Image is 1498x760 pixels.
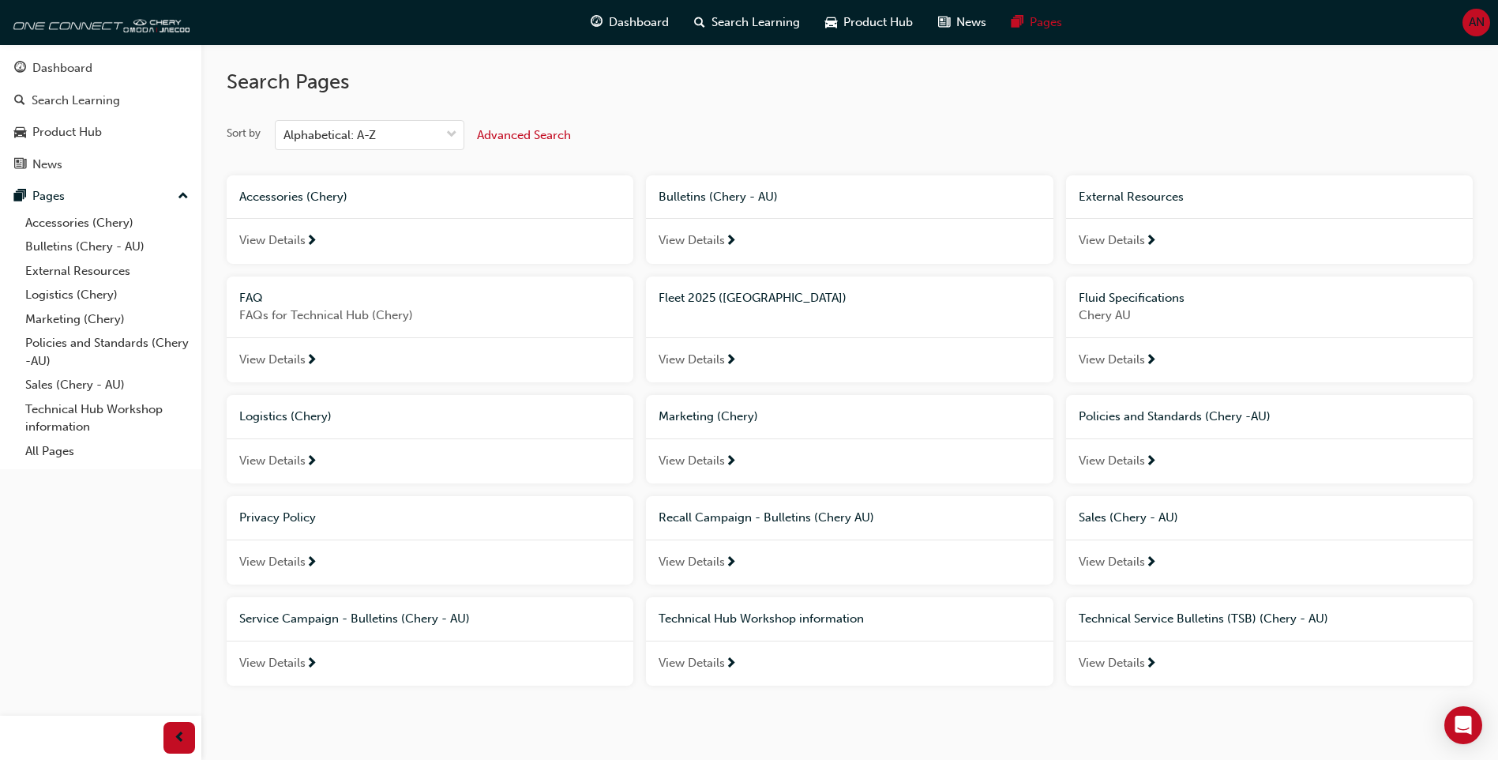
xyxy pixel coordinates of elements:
[306,556,317,570] span: next-icon
[659,611,864,626] span: Technical Hub Workshop information
[646,277,1053,383] a: Fleet 2025 ([GEOGRAPHIC_DATA])View Details
[711,13,800,32] span: Search Learning
[306,235,317,249] span: next-icon
[659,553,725,571] span: View Details
[659,351,725,369] span: View Details
[938,13,950,32] span: news-icon
[578,6,681,39] a: guage-iconDashboard
[813,6,925,39] a: car-iconProduct Hub
[32,123,102,141] div: Product Hub
[1012,13,1023,32] span: pages-icon
[1145,235,1157,249] span: next-icon
[1079,510,1178,525] span: Sales (Chery - AU)
[6,182,195,211] button: Pages
[19,259,195,284] a: External Resources
[1079,553,1145,571] span: View Details
[1145,455,1157,469] span: next-icon
[306,455,317,469] span: next-icon
[239,553,306,571] span: View Details
[19,397,195,439] a: Technical Hub Workshop information
[6,86,195,115] a: Search Learning
[239,510,316,525] span: Privacy Policy
[14,158,26,172] span: news-icon
[659,291,847,305] span: Fleet 2025 ([GEOGRAPHIC_DATA])
[1079,307,1460,325] span: Chery AU
[227,277,633,383] a: FAQFAQs for Technical Hub (Chery)View Details
[227,597,633,686] a: Service Campaign - Bulletins (Chery - AU)View Details
[19,373,195,397] a: Sales (Chery - AU)
[19,235,195,259] a: Bulletins (Chery - AU)
[239,190,347,204] span: Accessories (Chery)
[925,6,999,39] a: news-iconNews
[659,409,758,423] span: Marketing (Chery)
[659,231,725,250] span: View Details
[1079,190,1184,204] span: External Resources
[227,126,261,141] div: Sort by
[659,510,874,525] span: Recall Campaign - Bulletins (Chery AU)
[19,439,195,464] a: All Pages
[1079,291,1185,305] span: Fluid Specifications
[681,6,813,39] a: search-iconSearch Learning
[32,59,92,77] div: Dashboard
[999,6,1075,39] a: pages-iconPages
[477,128,571,142] span: Advanced Search
[659,452,725,470] span: View Details
[19,307,195,332] a: Marketing (Chery)
[32,92,120,110] div: Search Learning
[1066,496,1473,585] a: Sales (Chery - AU)View Details
[725,354,737,368] span: next-icon
[1079,231,1145,250] span: View Details
[239,452,306,470] span: View Details
[239,307,621,325] span: FAQs for Technical Hub (Chery)
[659,190,778,204] span: Bulletins (Chery - AU)
[6,54,195,83] a: Dashboard
[646,175,1053,264] a: Bulletins (Chery - AU)View Details
[843,13,913,32] span: Product Hub
[6,150,195,179] a: News
[646,496,1053,585] a: Recall Campaign - Bulletins (Chery AU)View Details
[178,186,189,207] span: up-icon
[14,94,25,108] span: search-icon
[227,175,633,264] a: Accessories (Chery)View Details
[8,6,190,38] img: oneconnect
[19,211,195,235] a: Accessories (Chery)
[227,395,633,483] a: Logistics (Chery)View Details
[1079,409,1271,423] span: Policies and Standards (Chery -AU)
[19,283,195,307] a: Logistics (Chery)
[1079,351,1145,369] span: View Details
[6,118,195,147] a: Product Hub
[1462,9,1490,36] button: AN
[306,354,317,368] span: next-icon
[725,556,737,570] span: next-icon
[14,190,26,204] span: pages-icon
[306,657,317,672] span: next-icon
[32,187,65,205] div: Pages
[1444,706,1482,744] div: Open Intercom Messenger
[1066,175,1473,264] a: External ResourcesView Details
[283,126,376,145] div: Alphabetical: A-Z
[227,496,633,585] a: Privacy PolicyView Details
[591,13,603,32] span: guage-icon
[1079,654,1145,672] span: View Details
[1145,556,1157,570] span: next-icon
[1145,657,1157,672] span: next-icon
[725,455,737,469] span: next-icon
[1066,395,1473,483] a: Policies and Standards (Chery -AU)View Details
[477,120,571,150] button: Advanced Search
[14,126,26,140] span: car-icon
[1066,277,1473,383] a: Fluid SpecificationsChery AUView Details
[725,235,737,249] span: next-icon
[1145,354,1157,368] span: next-icon
[646,597,1053,686] a: Technical Hub Workshop informationView Details
[446,125,457,145] span: down-icon
[1079,452,1145,470] span: View Details
[19,331,195,373] a: Policies and Standards (Chery -AU)
[1066,597,1473,686] a: Technical Service Bulletins (TSB) (Chery - AU)View Details
[239,654,306,672] span: View Details
[725,657,737,672] span: next-icon
[1469,13,1485,32] span: AN
[825,13,837,32] span: car-icon
[694,13,705,32] span: search-icon
[239,409,332,423] span: Logistics (Chery)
